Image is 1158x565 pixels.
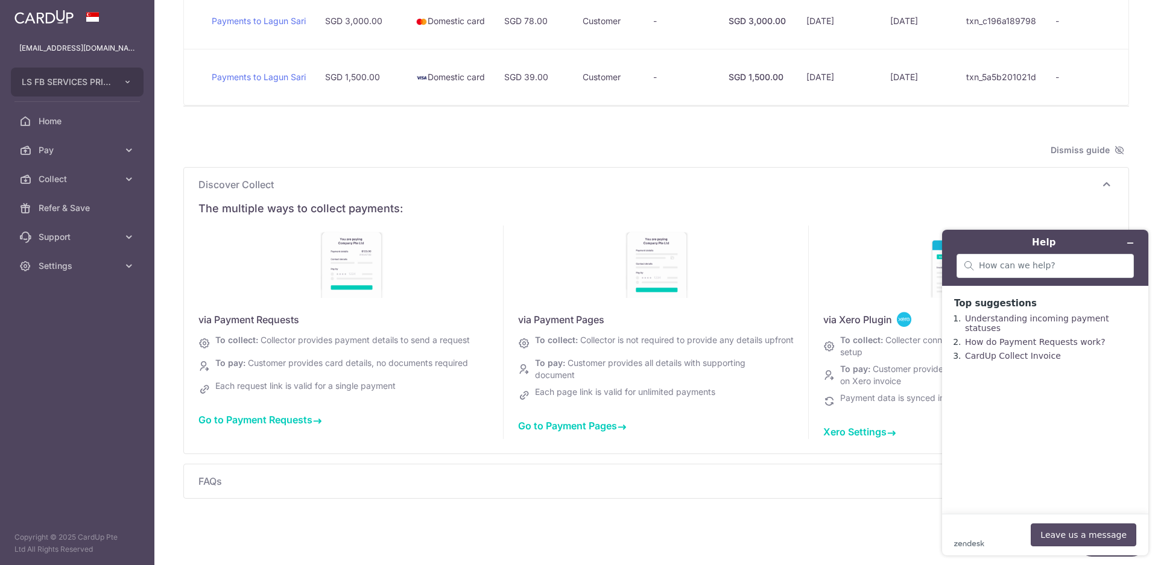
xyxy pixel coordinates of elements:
span: To pay: [840,364,870,374]
button: LS FB SERVICES PRIVATE LIMITED [11,68,144,96]
span: Help [27,8,52,19]
td: - [644,49,719,105]
td: - [1046,49,1128,105]
div: SGD 3,000.00 [729,15,787,27]
td: txn_5a5b201021d [957,49,1046,105]
span: Refer & Save [39,202,118,214]
td: SGD 39.00 [495,49,573,105]
span: Support [39,231,118,243]
span: Payment data is synced immediately after payment [840,393,1044,403]
div: Discover Collect [198,197,1114,444]
span: To collect: [215,335,258,345]
img: mastercard-sm-87a3fd1e0bddd137fecb07648320f44c262e2538e7db6024463105ddbc961eb2.png [416,16,428,28]
span: Settings [39,260,118,272]
img: discover-xero-sg-b5e0f4a20565c41d343697c4b648558ec96bb2b1b9ca64f21e4d1c2465932dfb.jpg [925,226,998,298]
td: [DATE] [797,49,881,105]
td: SGD 1,500.00 [315,49,406,105]
span: Dismiss guide [1051,143,1124,157]
span: To collect: [840,335,883,345]
div: via Payment Requests [198,312,503,327]
span: Discover Collect [198,177,1099,192]
img: discover-payment-pages-940d318898c69d434d935dddd9c2ffb4de86cb20fe041a80db9227a4a91428ac.jpg [620,226,692,298]
p: FAQs [198,474,1114,488]
img: <span class="translation_missing" title="translation missing: en.collect_dashboard.discover.cards... [897,312,911,327]
img: CardUp [14,10,74,24]
span: FAQs [198,474,1099,488]
a: Go to Payment Requests [198,414,322,426]
span: Each page link is valid for unlimited payments [535,387,715,397]
div: via Xero Plugin [823,312,1114,327]
span: To pay: [215,358,245,368]
span: Customer provides all details with supporting document [535,358,745,380]
img: visa-sm-192604c4577d2d35970c8ed26b86981c2741ebd56154ab54ad91a526f0f24972.png [416,72,428,84]
p: [EMAIL_ADDRESS][DOMAIN_NAME] [19,42,135,54]
div: The multiple ways to collect payments: [198,201,1114,216]
img: discover-payment-requests-886a7fde0c649710a92187107502557eb2ad8374a8eb2e525e76f9e186b9ffba.jpg [315,226,387,298]
p: Discover Collect [198,177,1114,192]
span: Each request link is valid for a single payment [215,380,396,391]
iframe: Find more information here [932,220,1158,565]
a: Xero Settings [823,426,896,438]
a: Payments to Lagun Sari [212,16,306,26]
span: Home [39,115,118,127]
span: Customer provides card details, no documents required [248,358,468,368]
span: Collector provides payment details to send a request [261,335,470,345]
div: SGD 1,500.00 [729,71,787,83]
td: Customer [573,49,644,105]
span: Collect [39,173,118,185]
span: To collect: [535,335,578,345]
div: via Payment Pages [518,312,808,327]
span: Collector is not required to provide any details upfront [580,335,794,345]
a: Payments to Lagun Sari [212,72,306,82]
td: [DATE] [881,49,957,105]
span: To pay: [535,358,565,368]
span: Pay [39,144,118,156]
span: LS FB SERVICES PRIVATE LIMITED [22,76,111,88]
td: Domestic card [406,49,495,105]
a: Go to Payment Pages [518,420,627,432]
